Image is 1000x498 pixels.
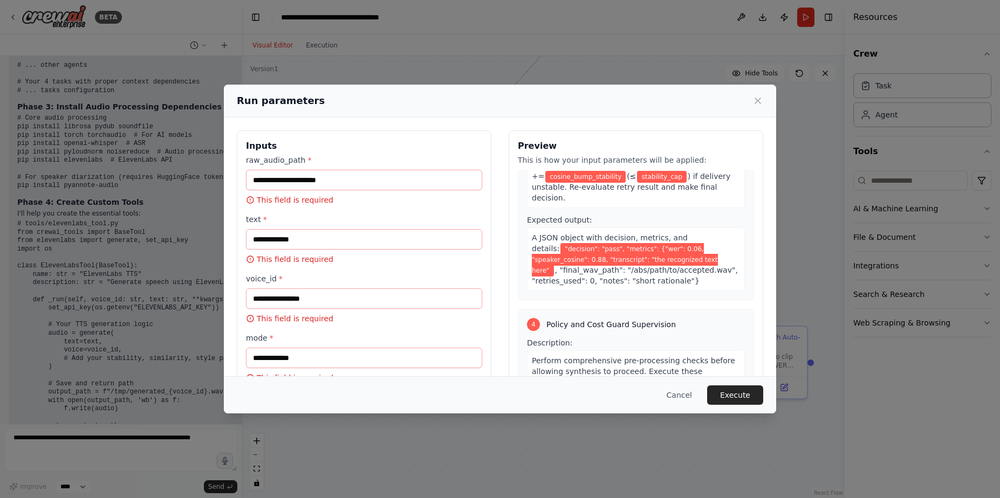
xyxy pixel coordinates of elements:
[527,318,540,331] div: 4
[545,171,626,183] span: Variable: cosine_bump_stability
[627,172,636,181] span: (≤
[546,319,676,330] span: Policy and Cost Guard Supervision
[246,140,482,153] h3: Inputs
[532,243,718,276] span: Variable: "decision": "pass", "metrics": {"wer": 0.06, "speaker_cosine": 0.88, "transcript": "the...
[527,338,572,347] span: Description:
[246,195,482,205] p: This field is required
[246,214,482,225] label: text
[637,171,686,183] span: Variable: stability_cap
[532,266,738,285] span: , "final_wav_path": "/abs/path/to/accepted.wav", "retries_used": 0, "notes": "short rationale"}
[532,233,688,253] span: A JSON object with decision, metrics, and details:
[527,216,592,224] span: Expected output:
[532,356,735,397] span: Perform comprehensive pre-processing checks before allowing synthesis to proceed. Execute these v...
[658,385,701,405] button: Cancel
[518,140,754,153] h3: Preview
[518,155,754,165] p: This is how your input parameters will be applied:
[532,172,730,202] span: ) if delivery unstable. Re-evaluate retry result and make final decision.
[246,313,482,324] p: This field is required
[246,372,482,383] p: This field is required
[237,93,325,108] h2: Run parameters
[246,155,482,165] label: raw_audio_path
[246,333,482,343] label: mode
[707,385,763,405] button: Execute
[246,254,482,265] p: This field is required
[246,273,482,284] label: voice_id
